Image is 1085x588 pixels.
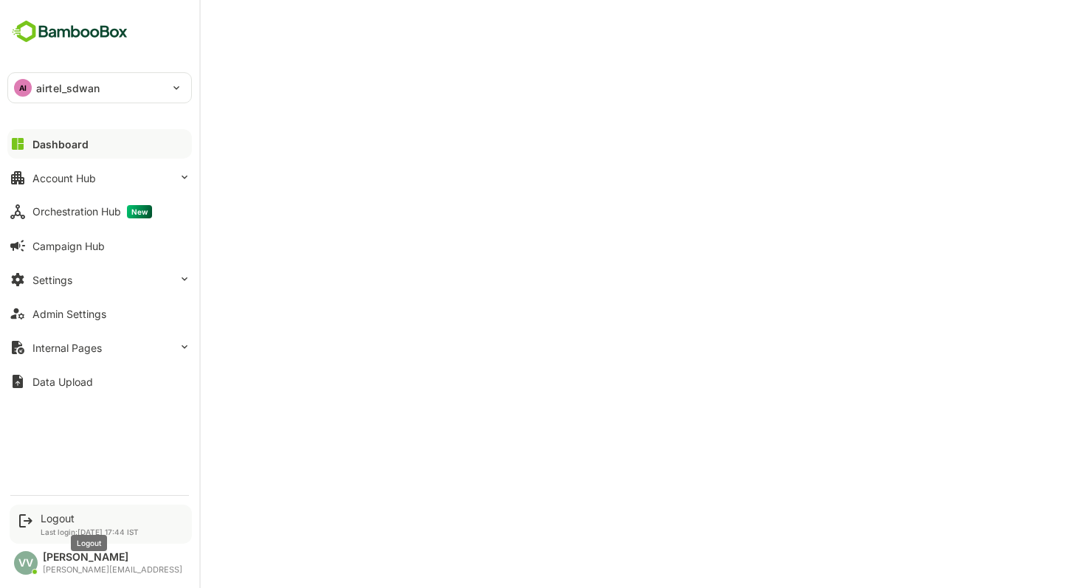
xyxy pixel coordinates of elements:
[7,231,192,260] button: Campaign Hub
[127,205,152,218] span: New
[43,565,182,575] div: [PERSON_NAME][EMAIL_ADDRESS]
[7,367,192,396] button: Data Upload
[32,205,152,218] div: Orchestration Hub
[32,240,105,252] div: Campaign Hub
[43,551,182,564] div: [PERSON_NAME]
[14,551,38,575] div: VV
[7,299,192,328] button: Admin Settings
[41,528,139,536] p: Last login: [DATE] 17:44 IST
[7,265,192,294] button: Settings
[7,197,192,226] button: Orchestration HubNew
[8,73,191,103] div: AIairtel_sdwan
[7,163,192,193] button: Account Hub
[32,172,96,184] div: Account Hub
[14,79,32,97] div: AI
[32,274,72,286] div: Settings
[32,308,106,320] div: Admin Settings
[41,512,139,525] div: Logout
[32,342,102,354] div: Internal Pages
[32,376,93,388] div: Data Upload
[7,18,132,46] img: BambooboxFullLogoMark.5f36c76dfaba33ec1ec1367b70bb1252.svg
[36,80,100,96] p: airtel_sdwan
[7,333,192,362] button: Internal Pages
[7,129,192,159] button: Dashboard
[32,138,89,151] div: Dashboard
